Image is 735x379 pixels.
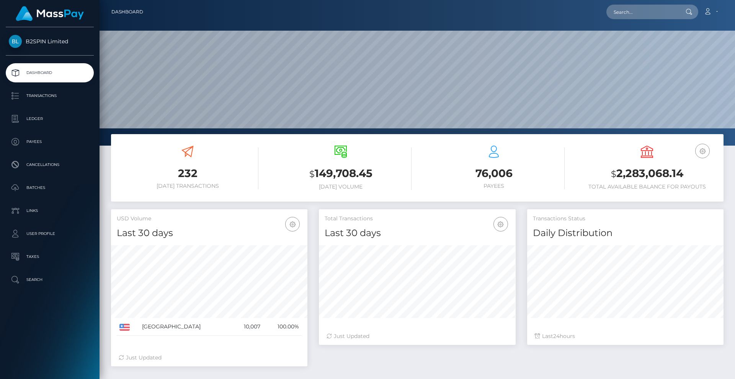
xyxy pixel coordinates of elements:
[16,6,84,21] img: MassPay Logo
[117,226,302,240] h4: Last 30 days
[6,63,94,82] a: Dashboard
[309,169,315,179] small: $
[6,38,94,45] span: B2SPIN Limited
[423,166,565,181] h3: 76,006
[117,215,302,223] h5: USD Volume
[576,184,718,190] h6: Total Available Balance for Payouts
[6,270,94,289] a: Search
[6,178,94,197] a: Batches
[533,215,718,223] h5: Transactions Status
[6,86,94,105] a: Transactions
[423,183,565,189] h6: Payees
[270,184,412,190] h6: [DATE] Volume
[611,169,616,179] small: $
[9,251,91,263] p: Taxes
[9,35,22,48] img: B2SPIN Limited
[270,166,412,182] h3: 149,708.45
[139,318,232,336] td: [GEOGRAPHIC_DATA]
[6,247,94,266] a: Taxes
[232,318,263,336] td: 10,007
[9,67,91,79] p: Dashboard
[6,132,94,151] a: Payees
[9,182,91,194] p: Batches
[119,354,300,362] div: Just Updated
[9,228,91,240] p: User Profile
[6,155,94,174] a: Cancellations
[6,109,94,128] a: Ledger
[9,205,91,217] p: Links
[325,215,510,223] h5: Total Transactions
[9,90,91,102] p: Transactions
[263,318,302,336] td: 100.00%
[606,5,678,19] input: Search...
[9,274,91,285] p: Search
[9,113,91,125] p: Ledger
[576,166,718,182] h3: 2,283,068.14
[533,226,718,240] h4: Daily Distribution
[535,332,716,340] div: Last hours
[6,201,94,220] a: Links
[117,166,258,181] h3: 232
[553,333,560,340] span: 24
[111,4,143,20] a: Dashboard
[9,136,91,148] p: Payees
[119,324,130,331] img: US.png
[9,159,91,171] p: Cancellations
[117,183,258,189] h6: [DATE] Transactions
[325,226,510,240] h4: Last 30 days
[327,332,508,340] div: Just Updated
[6,224,94,243] a: User Profile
